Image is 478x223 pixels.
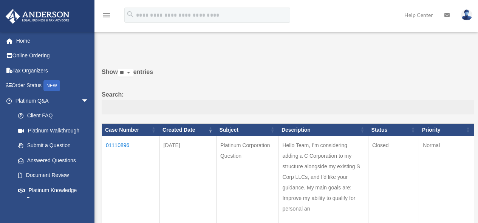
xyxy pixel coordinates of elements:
a: Tax Organizers [5,63,100,78]
td: Closed [368,136,419,218]
label: Show entries [102,67,474,85]
th: Case Number: activate to sort column ascending [102,123,160,136]
i: menu [102,11,111,20]
a: Document Review [11,168,96,183]
label: Search: [102,89,474,114]
td: Normal [419,136,474,218]
a: Online Ordering [5,48,100,63]
th: Subject: activate to sort column ascending [216,123,278,136]
div: NEW [43,80,60,91]
th: Status: activate to sort column ascending [368,123,419,136]
a: Client FAQ [11,108,96,123]
span: arrow_drop_down [81,93,96,109]
a: menu [102,13,111,20]
th: Description: activate to sort column ascending [278,123,368,136]
input: Search: [102,100,474,114]
a: Platinum Walkthrough [11,123,96,138]
a: Platinum Knowledge Room [11,183,96,207]
img: Anderson Advisors Platinum Portal [3,9,72,24]
th: Priority: activate to sort column ascending [419,123,474,136]
a: Order StatusNEW [5,78,100,94]
a: Answered Questions [11,153,93,168]
a: Submit a Question [11,138,96,153]
td: [DATE] [159,136,216,218]
th: Created Date: activate to sort column ascending [159,123,216,136]
td: 01110896 [102,136,160,218]
td: Platinum Corporation Question [216,136,278,218]
i: search [126,10,135,18]
img: User Pic [461,9,472,20]
a: Platinum Q&Aarrow_drop_down [5,93,96,108]
a: Home [5,33,100,48]
td: Hello Team, I’m considering adding a C Corporation to my structure alongside my existing S Corp L... [278,136,368,218]
select: Showentries [118,69,133,77]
